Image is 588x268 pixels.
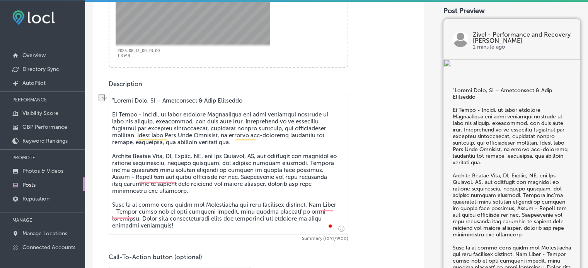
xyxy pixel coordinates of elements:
img: logo [453,32,468,47]
label: Call-To-Action button (optional) [109,253,202,261]
img: fda3e92497d09a02dc62c9cd864e3231.png [12,10,55,25]
p: Keyword Rankings [22,138,68,144]
div: Post Preview [443,7,580,15]
p: Zivel - Performance and Recovery [PERSON_NAME] [473,32,571,44]
p: 1 minute ago [473,44,571,50]
p: Photos & Videos [22,168,63,174]
label: Description [109,80,142,88]
p: Overview [22,52,46,59]
p: Visibility Score [22,110,58,116]
p: GBP Performance [22,124,67,130]
span: Insert emoji [335,224,344,233]
span: Summary (1097/1500) [109,236,348,241]
textarea: To enrich screen reader interactions, please activate Accessibility in Grammarly extension settings [109,94,348,235]
img: 1f720d09-9d41-4e10-b028-bbeeb608219a [443,59,580,69]
p: Connected Accounts [22,244,75,251]
p: AutoPilot [22,80,46,86]
p: Manage Locations [22,230,67,237]
p: Reputation [22,196,49,202]
p: Posts [22,182,36,188]
p: Directory Sync [22,66,59,72]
